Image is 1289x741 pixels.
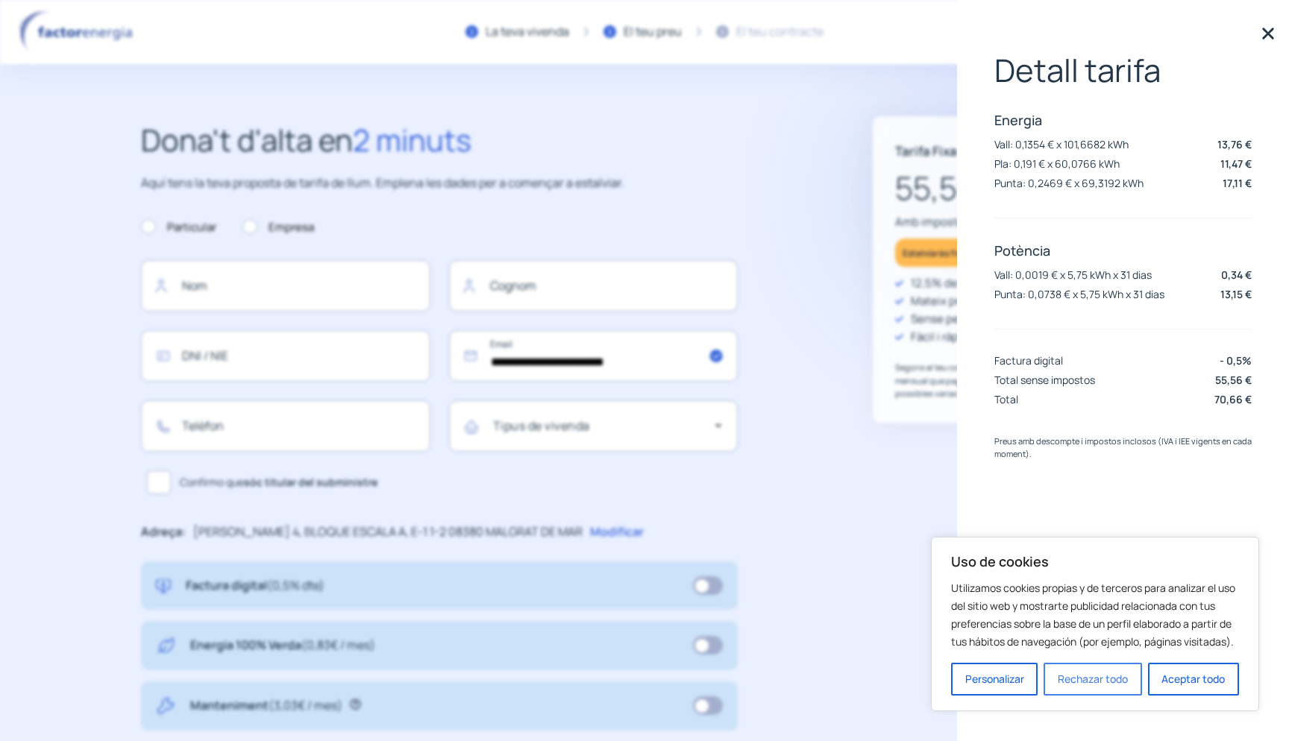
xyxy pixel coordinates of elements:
[994,392,1018,406] p: Total
[486,22,569,42] div: La teva vivenda
[141,116,738,164] h2: Dona't d'alta en
[994,52,1252,88] p: Detall tarifa
[1220,156,1252,171] p: 11,47 €
[244,475,377,489] b: sóc titular del subministre
[994,157,1120,171] p: Pla: 0,191 € x 60,0766 kWh
[911,328,1058,346] p: Fàcil i ràpid: Alta en 2 minuts
[736,22,824,42] div: El teu contracte
[994,353,1063,368] p: Factura digital
[994,176,1144,190] p: Punta: 0,2469 € x 69,3192 kWh
[141,218,216,236] label: Particular
[895,163,1126,213] p: 55,56 €
[141,174,738,193] p: Aquí tens la teva proposta de tarifa de llum. Emplena les dades per a començar a estalviar.
[1220,353,1252,368] p: - 0,5%
[911,274,1020,292] p: 12,5% de descompte
[1221,267,1252,283] p: 0,34 €
[903,245,1038,262] p: Estalviaràs fins a 342,35 € a l'any
[624,22,682,42] div: El teu preu
[156,636,175,655] img: energy-green.svg
[590,523,644,542] p: Modificar
[141,523,186,542] p: Adreça:
[895,213,1126,231] p: Amb impostos:
[186,576,324,596] p: Factura digital
[1220,286,1252,302] p: 13,15 €
[994,373,1095,387] p: Total sense impostos
[1148,663,1239,696] button: Aceptar todo
[1223,175,1252,191] p: 17,11 €
[269,697,342,713] span: (3,03€ / mes)
[180,474,377,491] span: Confirmo que
[493,417,590,434] mat-label: Tipus de vivenda
[1217,136,1252,152] p: 13,76 €
[895,141,1053,161] p: Tarifa Fixa de llum ·
[1214,391,1252,407] p: 70,66 €
[190,636,375,655] p: Energia 100% Verda
[951,579,1239,651] p: Utilizamos cookies propias y de terceros para analizar el uso del sitio web y mostrarte publicida...
[353,119,471,160] span: 2 minuts
[1215,372,1252,388] p: 55,56 €
[301,637,375,653] span: (0,83€ / mes)
[951,663,1038,696] button: Personalizar
[193,523,583,542] p: [PERSON_NAME] 4, BLOQUE ESCALA A, E-1 1-2 08380 MALGRAT DE MAR
[911,310,1014,328] p: Sense permanència
[267,577,324,593] span: (0,5% dte)
[994,287,1164,301] p: Punta: 0,0738 € x 5,75 kWh x 31 dias
[994,435,1252,461] p: Preus amb descompte i impostos inclosos (IVA i IEE vigents en cada moment).
[994,137,1129,151] p: Vall: 0,1354 € x 101,6682 kWh
[931,537,1259,711] div: Uso de cookies
[156,576,171,596] img: digital-invoice.svg
[911,292,1060,310] p: Mateix preu del kWh tot l'any
[1044,663,1141,696] button: Rechazar todo
[994,111,1252,129] p: Energia
[190,696,342,716] p: Manteniment
[15,10,142,54] img: logo factor
[951,552,1239,570] p: Uso de cookies
[895,361,1126,400] p: Segons el teu consum, aquest seria l'import mitjà estimat mensual que pagaries. Aquest import est...
[994,242,1252,259] p: Potència
[242,218,314,236] label: Empresa
[994,268,1152,282] p: Vall: 0,0019 € x 5,75 kWh x 31 dias
[156,696,175,716] img: tool.svg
